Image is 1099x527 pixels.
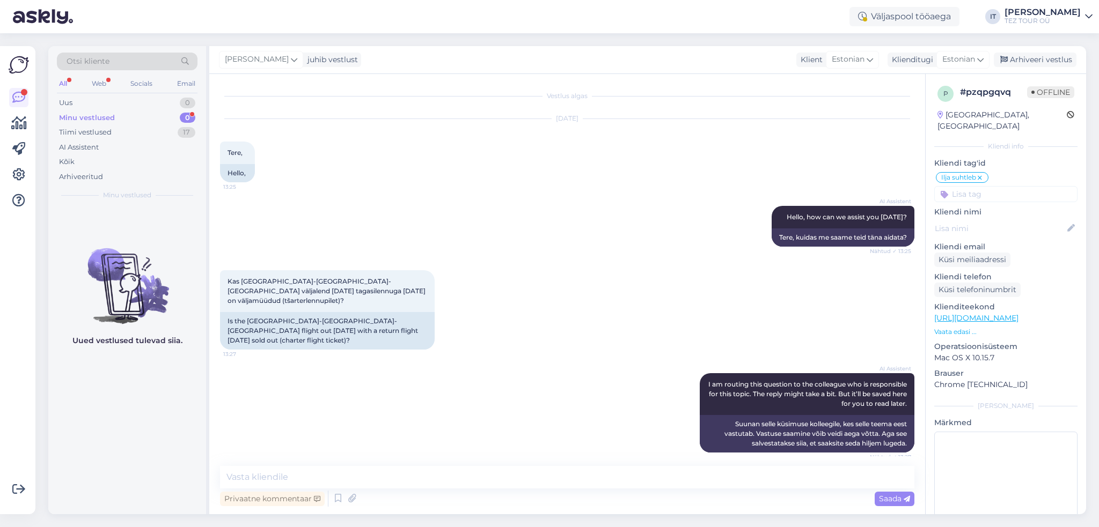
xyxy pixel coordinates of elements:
p: Uued vestlused tulevad siia. [72,335,182,346]
div: Küsi telefoninumbrit [934,283,1021,297]
span: Nähtud ✓ 13:27 [870,453,911,461]
span: Otsi kliente [67,56,109,67]
span: Tere, [228,149,243,157]
div: Kõik [59,157,75,167]
p: Brauser [934,368,1078,379]
span: Hello, how can we assist you [DATE]? [787,213,907,221]
span: Estonian [832,54,864,65]
div: 0 [180,98,195,108]
div: IT [985,9,1000,24]
div: Arhiveeri vestlus [994,53,1076,67]
div: juhib vestlust [303,54,358,65]
p: Mac OS X 10.15.7 [934,352,1078,363]
div: Arhiveeritud [59,172,103,182]
p: Operatsioonisüsteem [934,341,1078,352]
div: Email [175,77,197,91]
div: Tere, kuidas me saame teid täna aidata? [772,228,914,247]
p: Märkmed [934,417,1078,428]
span: AI Assistent [871,197,911,205]
div: Küsi meiliaadressi [934,253,1010,267]
span: I am routing this question to the colleague who is responsible for this topic. The reply might ta... [708,380,908,407]
input: Lisa tag [934,186,1078,202]
p: Vaata edasi ... [934,327,1078,337]
img: Askly Logo [9,55,29,75]
div: [GEOGRAPHIC_DATA], [GEOGRAPHIC_DATA] [937,109,1067,132]
span: AI Assistent [871,365,911,373]
div: 0 [180,113,195,123]
span: p [943,90,948,98]
p: Kliendi tag'id [934,158,1078,169]
div: Is the [GEOGRAPHIC_DATA]-[GEOGRAPHIC_DATA]-[GEOGRAPHIC_DATA] flight out [DATE] with a return flig... [220,312,435,350]
div: 17 [178,127,195,138]
span: Kas [GEOGRAPHIC_DATA]-[GEOGRAPHIC_DATA]-[GEOGRAPHIC_DATA] väljalend [DATE] tagasilennuga [DATE] o... [228,277,427,305]
div: # pzqpgqvq [960,86,1027,99]
div: Tiimi vestlused [59,127,112,138]
div: Suunan selle küsimuse kolleegile, kes selle teema eest vastutab. Vastuse saamine võib veidi aega ... [700,415,914,452]
p: Kliendi telefon [934,271,1078,283]
div: [DATE] [220,114,914,123]
input: Lisa nimi [935,222,1065,234]
div: Minu vestlused [59,113,115,123]
span: Saada [879,494,910,503]
p: Chrome [TECHNICAL_ID] [934,379,1078,390]
div: AI Assistent [59,142,99,153]
span: Estonian [942,54,975,65]
span: 13:25 [223,183,263,191]
span: 13:27 [223,350,263,358]
span: [PERSON_NAME] [225,54,289,65]
div: [PERSON_NAME] [1005,8,1081,17]
a: [PERSON_NAME]TEZ TOUR OÜ [1005,8,1093,25]
div: TEZ TOUR OÜ [1005,17,1081,25]
a: [URL][DOMAIN_NAME] [934,313,1019,323]
div: Uus [59,98,72,108]
p: Klienditeekond [934,301,1078,313]
div: Socials [128,77,155,91]
div: Web [90,77,108,91]
span: Ilja suhtleb [941,174,976,181]
p: Kliendi nimi [934,206,1078,218]
div: Privaatne kommentaar [220,492,325,506]
span: Offline [1027,86,1074,98]
div: Klienditugi [888,54,933,65]
span: Minu vestlused [103,190,151,200]
div: Väljaspool tööaega [849,7,959,26]
p: Kliendi email [934,241,1078,253]
div: [PERSON_NAME] [934,401,1078,411]
div: Hello, [220,164,255,182]
span: Nähtud ✓ 13:25 [870,247,911,255]
div: Vestlus algas [220,91,914,101]
div: Kliendi info [934,142,1078,151]
div: Klient [796,54,823,65]
img: No chats [48,229,206,325]
div: All [57,77,69,91]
